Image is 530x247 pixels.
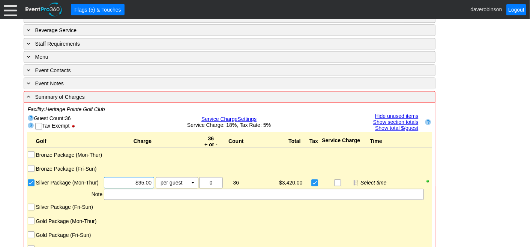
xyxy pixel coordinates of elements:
[28,106,431,112] td: Facility:
[321,135,361,147] div: Service Charge
[26,39,403,48] div: Staff Requirements
[103,135,155,147] div: Charge
[24,1,63,18] img: EventPro360
[312,180,319,187] input: Add Sales Tax of 5.0%
[375,125,418,131] a: Show total $/guest
[359,177,423,188] div: Edit start & end times
[353,177,359,188] div: Don't show this item on timeline; click to toggle
[36,152,102,158] label: Bronze Package (Mon-Thur)
[201,116,257,122] a: Service ChargeSettings
[425,179,431,184] div: Show row when printing; click to hide row when printing.
[26,79,403,88] div: Event Notes
[26,92,403,101] div: Summary of Charges
[4,3,17,16] div: Menu: Click or 'Crtl+M' to toggle menu open/close
[306,135,321,147] div: Tax
[361,135,424,147] div: Time
[35,41,80,47] span: Staff Requirements
[36,232,91,238] label: Gold Package (Fri-Sun)
[35,189,104,200] div: Note
[45,106,105,112] span: Heritage Pointe Golf Club
[36,166,97,172] label: Bronze Package (Fri-Sun)
[373,119,419,125] a: Show section totals
[224,135,249,147] div: Count
[26,66,403,74] div: Event Contacts
[36,204,93,210] label: Silver Package (Fri-Sun)
[71,124,80,129] div: Hide Tax Exempt when printing; click to show Tax Exempt when printing.
[35,80,64,86] span: Event Notes
[35,27,77,33] span: Beverage Service
[204,141,218,147] span: + or -
[224,177,248,188] div: 36
[35,14,65,20] span: Food Details
[161,122,297,128] div: Service Charge: 18%, Tax Rate: 5%
[26,26,403,34] div: Beverage Service
[335,180,342,187] input: Service Charge
[28,114,160,121] div: Guest Count:
[161,179,182,186] span: per guest
[35,67,71,73] span: Event Contacts
[470,6,502,12] span: daverobinson
[360,180,422,186] div: Select time
[208,135,214,141] span: 36
[35,135,104,147] div: Golf
[42,123,69,129] span: Tax Exempt
[36,123,43,131] input: Set tax exempt status of event
[35,54,48,60] span: Menu
[35,94,85,100] span: Summary of Charges
[201,116,238,122] span: Service Charge
[65,115,71,121] span: 36
[36,218,97,224] label: Gold Package (Mon-Thur)
[249,177,303,188] div: $3,420.00
[249,135,306,147] div: Total
[36,180,99,186] label: Silver Package (Mon-Thur)
[73,6,122,13] span: Flags (5) & Touches
[26,52,403,61] div: Menu
[506,4,526,15] a: Logout
[375,113,418,119] a: Hide unused items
